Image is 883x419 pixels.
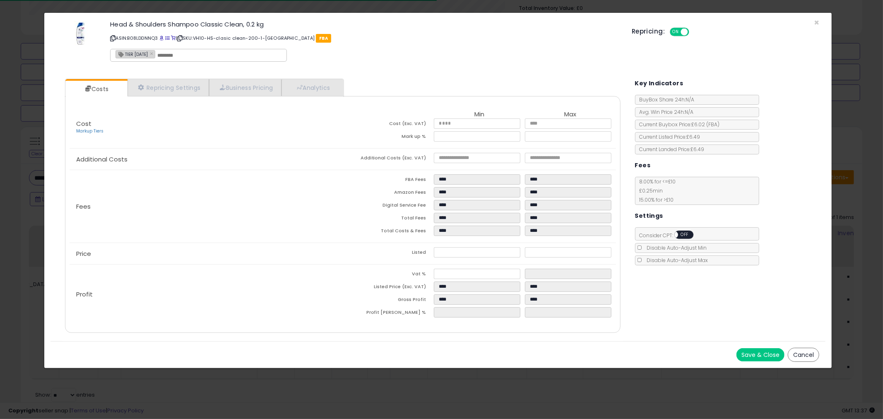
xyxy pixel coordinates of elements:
td: Additional Costs (Exc. VAT) [343,153,434,166]
p: ASIN: B08LDDNNQ3 | SKU: VH10-HS-clasic clean-200-1-[GEOGRAPHIC_DATA] [110,31,619,45]
a: Analytics [282,79,343,96]
th: Min [434,111,525,118]
span: TIER [DATE] [116,51,148,58]
td: Total Fees [343,213,434,226]
button: Save & Close [736,348,784,361]
button: Cancel [788,348,819,362]
p: Fees [70,203,343,210]
span: Disable Auto-Adjust Max [643,257,708,264]
span: Current Buybox Price: [635,121,720,128]
p: Cost [70,120,343,135]
p: Profit [70,291,343,298]
p: Price [70,250,343,257]
td: FBA Fees [343,174,434,187]
a: Costs [65,81,127,97]
a: Repricing Settings [128,79,209,96]
h5: Settings [635,211,663,221]
td: Digital Service Fee [343,200,434,213]
a: Your listing only [171,35,176,41]
a: BuyBox page [159,35,164,41]
span: Current Listed Price: £6.49 [635,133,700,140]
span: OFF [678,231,691,238]
td: Listed [343,247,434,260]
span: OFF [688,29,701,36]
img: 31cpjz1quQL._SL60_.jpg [68,21,93,46]
td: Mark up % [343,131,434,144]
a: Business Pricing [209,79,282,96]
td: Cost (Exc. VAT) [343,118,434,131]
span: £6.02 [692,121,720,128]
h5: Repricing: [632,28,665,35]
th: Max [525,111,616,118]
h5: Key Indicators [635,78,683,89]
p: Additional Costs [70,156,343,163]
td: Profit [PERSON_NAME] % [343,307,434,320]
a: Markup Tiers [76,128,103,134]
span: Avg. Win Price 24h: N/A [635,108,694,116]
span: 15.00 % for > £10 [635,196,674,203]
h5: Fees [635,160,651,171]
td: Gross Profit [343,294,434,307]
span: £0.25 min [635,187,663,194]
span: × [814,17,819,29]
td: Vat % [343,269,434,282]
td: Listed Price (Exc. VAT) [343,282,434,294]
td: Total Costs & Fees [343,226,434,238]
span: Current Landed Price: £6.49 [635,146,705,153]
a: × [150,50,155,57]
span: ON [671,29,681,36]
td: Amazon Fees [343,187,434,200]
a: All offer listings [165,35,170,41]
span: Consider CPT: [635,232,705,239]
span: 8.00 % for <= £10 [635,178,676,203]
span: BuyBox Share 24h: N/A [635,96,695,103]
h3: Head & Shoulders Shampoo Classic Clean, 0.2 kg [110,21,619,27]
span: FBA [316,34,331,43]
span: Disable Auto-Adjust Min [643,244,707,251]
span: ( FBA ) [707,121,720,128]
